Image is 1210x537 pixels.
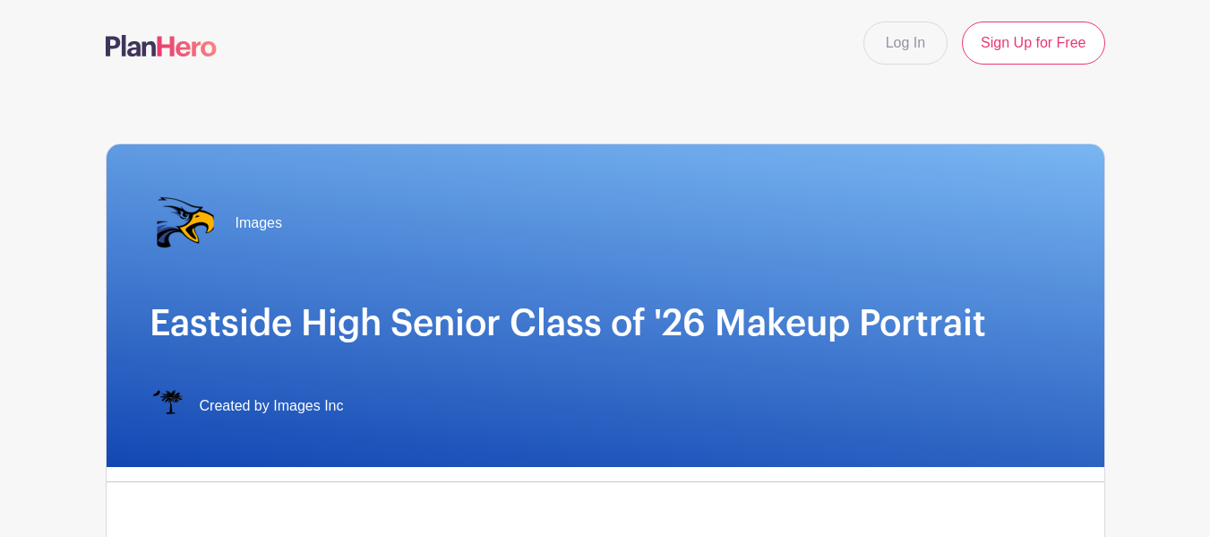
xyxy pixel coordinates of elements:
[236,212,282,234] span: Images
[863,22,948,65] a: Log In
[962,22,1104,65] a: Sign Up for Free
[200,395,344,417] span: Created by Images Inc
[150,302,1061,345] h1: Eastside High Senior Class of '26 Makeup Portrait
[150,388,185,424] img: IMAGES%20logo%20transparenT%20PNG%20s.png
[150,187,221,259] img: eastside%20transp..png
[106,35,217,56] img: logo-507f7623f17ff9eddc593b1ce0a138ce2505c220e1c5a4e2b4648c50719b7d32.svg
